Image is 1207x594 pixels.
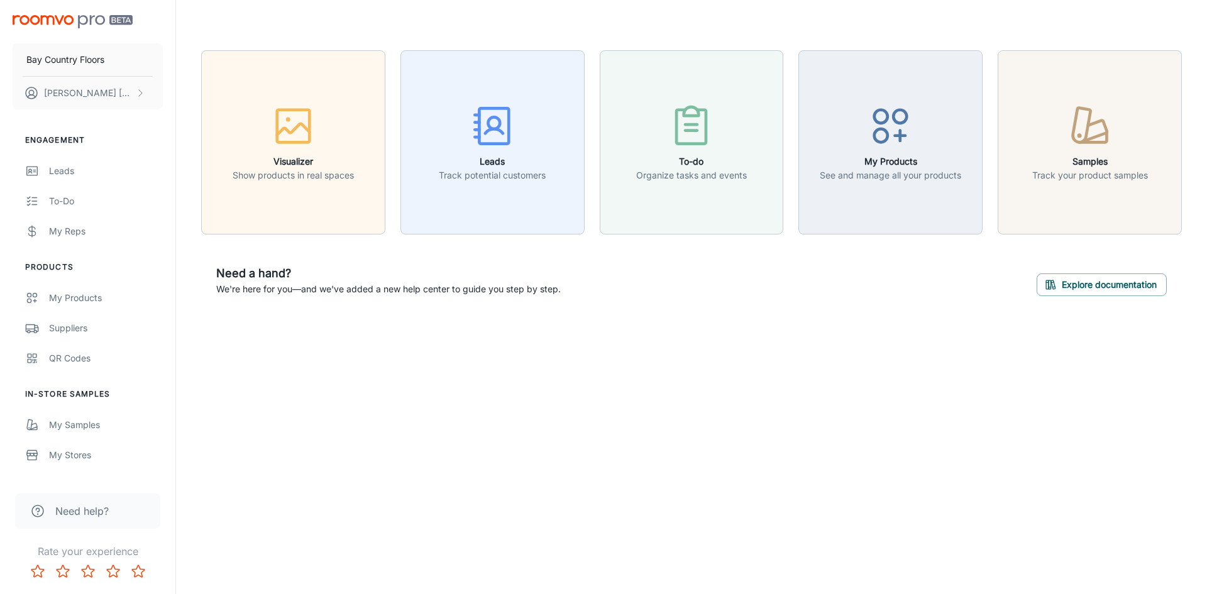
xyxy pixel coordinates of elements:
[400,135,585,148] a: LeadsTrack potential customers
[44,86,133,100] p: [PERSON_NAME] [PERSON_NAME]
[233,155,354,168] h6: Visualizer
[49,321,163,335] div: Suppliers
[600,135,784,148] a: To-doOrganize tasks and events
[820,168,961,182] p: See and manage all your products
[820,155,961,168] h6: My Products
[49,291,163,305] div: My Products
[439,168,546,182] p: Track potential customers
[1032,168,1148,182] p: Track your product samples
[798,135,983,148] a: My ProductsSee and manage all your products
[600,50,784,234] button: To-doOrganize tasks and events
[998,135,1182,148] a: SamplesTrack your product samples
[216,265,561,282] h6: Need a hand?
[13,43,163,76] button: Bay Country Floors
[13,77,163,109] button: [PERSON_NAME] [PERSON_NAME]
[998,50,1182,234] button: SamplesTrack your product samples
[1032,155,1148,168] h6: Samples
[26,53,104,67] p: Bay Country Floors
[49,194,163,208] div: To-do
[1037,273,1167,296] button: Explore documentation
[201,50,385,234] button: VisualizerShow products in real spaces
[439,155,546,168] h6: Leads
[49,164,163,178] div: Leads
[49,351,163,365] div: QR Codes
[1037,277,1167,290] a: Explore documentation
[400,50,585,234] button: LeadsTrack potential customers
[216,282,561,296] p: We're here for you—and we've added a new help center to guide you step by step.
[798,50,983,234] button: My ProductsSee and manage all your products
[636,168,747,182] p: Organize tasks and events
[233,168,354,182] p: Show products in real spaces
[13,15,133,28] img: Roomvo PRO Beta
[49,224,163,238] div: My Reps
[636,155,747,168] h6: To-do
